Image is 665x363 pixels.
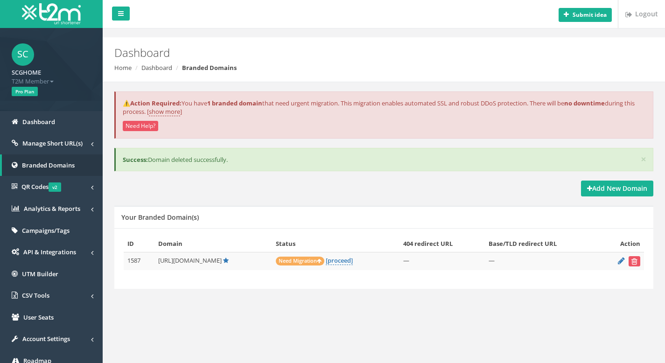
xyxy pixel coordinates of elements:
[23,248,76,256] span: API & Integrations
[399,236,485,252] th: 404 redirect URL
[22,118,55,126] span: Dashboard
[22,161,75,169] span: Branded Domains
[182,63,237,72] strong: Branded Domains
[223,256,229,265] a: Default
[23,313,54,321] span: User Seats
[21,182,61,191] span: QR Codes
[599,236,644,252] th: Action
[114,63,132,72] a: Home
[12,66,91,85] a: SCGHOME T2M Member
[12,43,34,66] span: SC
[559,8,612,22] button: Submit idea
[485,236,599,252] th: Base/TLD redirect URL
[207,99,262,107] strong: 1 branded domain
[485,252,599,270] td: —
[22,139,83,147] span: Manage Short URL(s)
[12,87,38,96] span: Pro Plan
[141,63,172,72] a: Dashboard
[272,236,399,252] th: Status
[22,226,70,235] span: Campaigns/Tags
[114,148,653,172] div: Domain deleted successfully.
[276,257,324,265] span: Need Migration
[22,270,58,278] span: UTM Builder
[123,99,646,116] p: You have that need urgent migration. This migration enables automated SSL and robust DDoS protect...
[581,181,653,196] a: Add New Domain
[114,47,561,59] h2: Dashboard
[49,182,61,192] span: v2
[123,99,182,107] strong: ⚠️Action Required:
[123,155,148,164] b: Success:
[154,236,272,252] th: Domain
[12,77,91,86] span: T2M Member
[399,252,485,270] td: —
[587,184,647,193] strong: Add New Domain
[22,335,70,343] span: Account Settings
[641,154,646,164] button: ×
[22,3,81,24] img: T2M
[564,99,605,107] strong: no downtime
[124,252,154,270] td: 1587
[326,256,353,265] a: [proceed]
[121,214,199,221] h5: Your Branded Domain(s)
[22,291,49,300] span: CSV Tools
[573,11,607,19] b: Submit idea
[158,256,222,265] span: [URL][DOMAIN_NAME]
[124,236,154,252] th: ID
[12,68,41,77] strong: SCGHOME
[149,107,180,116] a: show more
[123,121,158,131] button: Need Help?
[24,204,80,213] span: Analytics & Reports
